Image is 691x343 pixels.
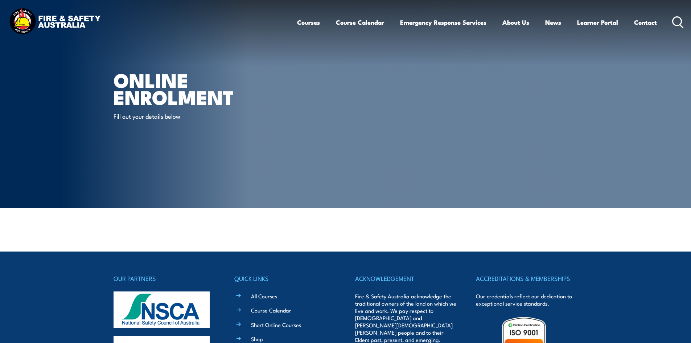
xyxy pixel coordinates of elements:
[336,13,384,32] a: Course Calendar
[400,13,486,32] a: Emergency Response Services
[545,13,561,32] a: News
[577,13,618,32] a: Learner Portal
[251,306,291,314] a: Course Calendar
[251,292,277,300] a: All Courses
[251,321,301,328] a: Short Online Courses
[114,112,246,120] p: Fill out your details below
[114,291,210,328] img: nsca-logo-footer
[234,273,336,283] h4: QUICK LINKS
[114,273,215,283] h4: OUR PARTNERS
[502,13,529,32] a: About Us
[355,273,457,283] h4: ACKNOWLEDGEMENT
[251,335,263,343] a: Shop
[634,13,657,32] a: Contact
[114,71,293,105] h1: Online Enrolment
[297,13,320,32] a: Courses
[476,293,577,307] p: Our credentials reflect our dedication to exceptional service standards.
[476,273,577,283] h4: ACCREDITATIONS & MEMBERSHIPS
